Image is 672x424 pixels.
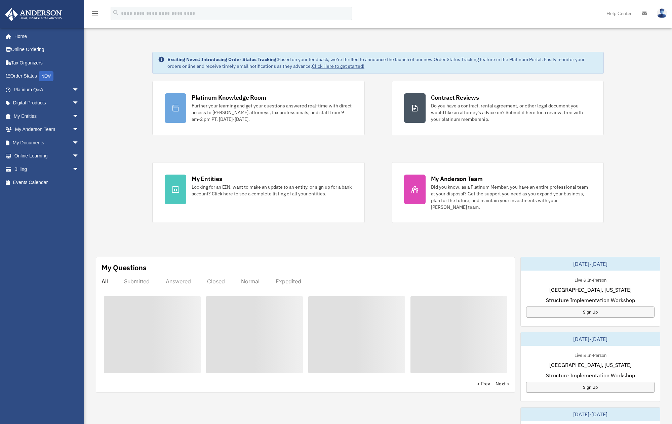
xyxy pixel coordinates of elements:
[207,278,225,285] div: Closed
[549,361,632,369] span: [GEOGRAPHIC_DATA], [US_STATE]
[72,96,86,110] span: arrow_drop_down
[276,278,301,285] div: Expedited
[72,109,86,123] span: arrow_drop_down
[152,81,365,135] a: Platinum Knowledge Room Further your learning and get your questions answered real-time with dire...
[166,278,191,285] div: Answered
[5,56,89,69] a: Tax Organizers
[392,162,604,223] a: My Anderson Team Did you know, as a Platinum Member, you have an entire professional team at your...
[392,81,604,135] a: Contract Reviews Do you have a contract, rental agreement, or other legal document you would like...
[192,102,352,123] div: Further your learning and get your questions answered real-time with direct access to [PERSON_NAM...
[167,56,598,69] div: Based on your feedback, we're thrilled to announce the launch of our new Order Status Tracking fe...
[5,149,89,163] a: Online Learningarrow_drop_down
[431,102,592,123] div: Do you have a contract, rental agreement, or other legal document you would like an attorney's ad...
[5,43,89,56] a: Online Ordering
[521,408,660,421] div: [DATE]-[DATE]
[124,278,150,285] div: Submitted
[477,380,490,387] a: < Prev
[192,184,352,197] div: Looking for an EIN, want to make an update to an entity, or sign up for a bank account? Click her...
[569,351,612,358] div: Live & In-Person
[5,136,89,149] a: My Documentsarrow_drop_down
[5,123,89,136] a: My Anderson Teamarrow_drop_down
[102,263,147,273] div: My Questions
[91,12,99,17] a: menu
[192,175,222,183] div: My Entities
[72,162,86,176] span: arrow_drop_down
[5,96,89,110] a: Digital Productsarrow_drop_down
[521,257,660,271] div: [DATE]-[DATE]
[546,296,635,304] span: Structure Implementation Workshop
[72,83,86,97] span: arrow_drop_down
[72,149,86,163] span: arrow_drop_down
[496,380,509,387] a: Next >
[167,56,278,62] strong: Exciting News: Introducing Order Status Tracking!
[431,184,592,210] div: Did you know, as a Platinum Member, you have an entire professional team at your disposal? Get th...
[91,9,99,17] i: menu
[5,83,89,96] a: Platinum Q&Aarrow_drop_down
[152,162,365,223] a: My Entities Looking for an EIN, want to make an update to an entity, or sign up for a bank accoun...
[5,30,86,43] a: Home
[549,286,632,294] span: [GEOGRAPHIC_DATA], [US_STATE]
[112,9,120,16] i: search
[72,123,86,137] span: arrow_drop_down
[3,8,64,21] img: Anderson Advisors Platinum Portal
[526,382,655,393] a: Sign Up
[569,276,612,283] div: Live & In-Person
[192,93,266,102] div: Platinum Knowledge Room
[72,136,86,150] span: arrow_drop_down
[5,69,89,83] a: Order StatusNEW
[102,278,108,285] div: All
[5,176,89,189] a: Events Calendar
[546,371,635,379] span: Structure Implementation Workshop
[5,109,89,123] a: My Entitiesarrow_drop_down
[5,162,89,176] a: Billingarrow_drop_down
[657,8,667,18] img: User Pic
[39,71,53,81] div: NEW
[241,278,260,285] div: Normal
[431,93,479,102] div: Contract Reviews
[312,63,364,69] a: Click Here to get started!
[526,307,655,318] a: Sign Up
[521,332,660,346] div: [DATE]-[DATE]
[431,175,483,183] div: My Anderson Team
